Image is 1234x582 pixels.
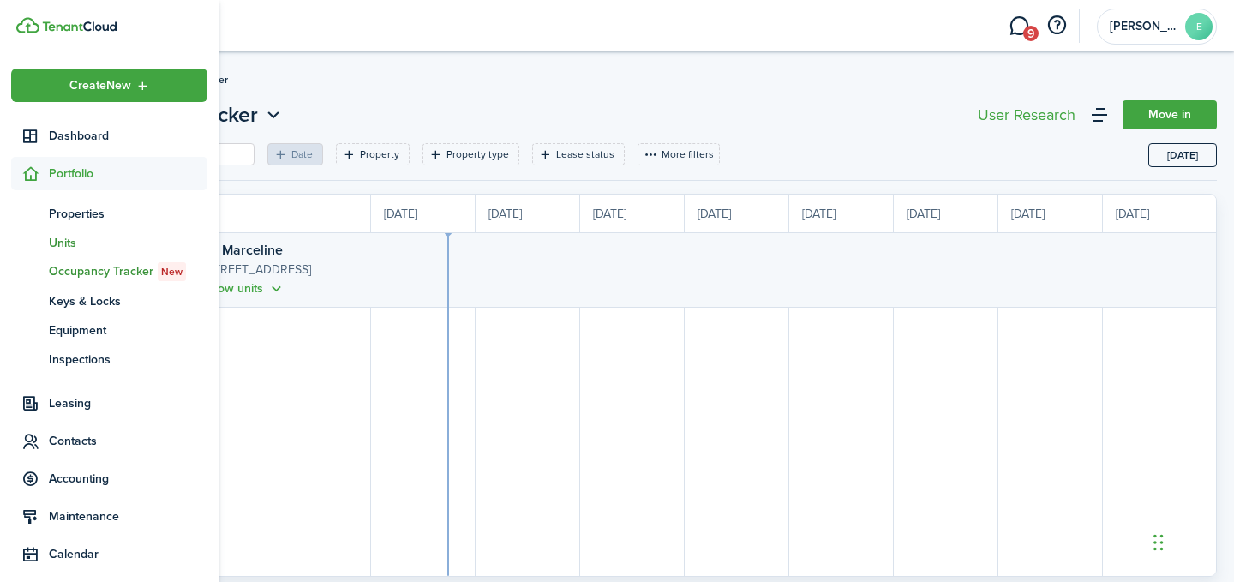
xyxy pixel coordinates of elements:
[1023,26,1039,41] span: 9
[998,195,1103,232] div: [DATE]
[11,119,207,153] a: Dashboard
[204,261,363,279] p: [STREET_ADDRESS]
[11,257,207,286] a: Occupancy TrackerNew
[49,470,207,488] span: Accounting
[42,21,117,32] img: TenantCloud
[789,195,894,232] div: [DATE]
[446,147,509,162] filter-tag-label: Property type
[16,17,39,33] img: TenantCloud
[336,143,410,165] filter-tag: Open filter
[1042,11,1071,40] button: Open resource center
[11,315,207,345] a: Equipment
[49,507,207,525] span: Maintenance
[685,195,789,232] div: [DATE]
[978,107,1075,123] div: User Research
[49,321,207,339] span: Equipment
[204,240,283,260] a: La Marceline
[580,195,685,232] div: [DATE]
[11,228,207,257] a: Units
[49,205,207,223] span: Properties
[49,262,207,281] span: Occupancy Tracker
[49,351,207,369] span: Inspections
[1003,4,1035,48] a: Messaging
[1123,100,1217,129] a: Move in
[1110,21,1178,33] span: Emily
[11,69,207,102] button: Open menu
[1153,517,1164,568] div: Drag
[11,286,207,315] a: Keys & Locks
[973,103,1080,127] button: User Research
[1103,195,1207,232] div: [DATE]
[532,143,625,165] filter-tag: Open filter
[638,143,720,165] button: More filters
[1148,143,1217,167] button: Today
[49,545,207,563] span: Calendar
[1148,500,1234,582] iframe: Chat Widget
[360,147,399,162] filter-tag-label: Property
[161,264,183,279] span: New
[422,143,519,165] filter-tag: Open filter
[1185,13,1213,40] avatar-text: E
[49,234,207,252] span: Units
[49,432,207,450] span: Contacts
[49,127,207,145] span: Dashboard
[476,195,580,232] div: [DATE]
[49,394,207,412] span: Leasing
[556,147,614,162] filter-tag-label: Lease status
[49,292,207,310] span: Keys & Locks
[11,345,207,374] a: Inspections
[11,199,207,228] a: Properties
[69,80,131,92] span: Create New
[49,165,207,183] span: Portfolio
[371,195,476,232] div: [DATE]
[894,195,998,232] div: [DATE]
[204,279,285,298] button: Show units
